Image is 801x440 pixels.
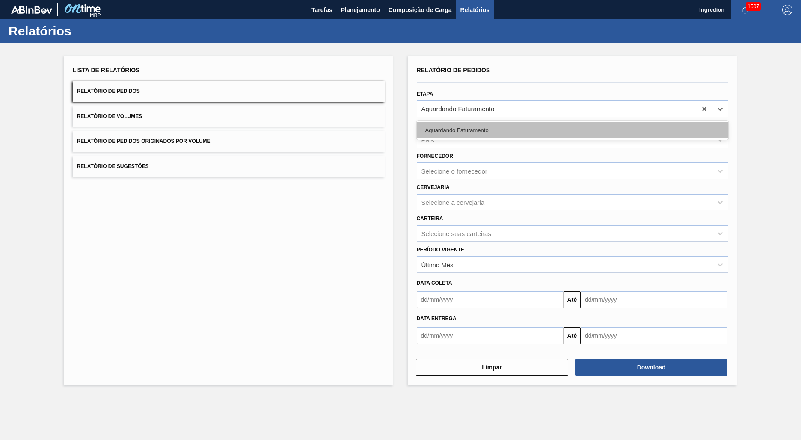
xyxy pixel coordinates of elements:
[73,131,385,152] button: Relatório de Pedidos Originados por Volume
[575,359,727,376] button: Download
[417,67,490,74] span: Relatório de Pedidos
[581,327,727,344] input: dd/mm/yyyy
[417,247,464,253] label: Período Vigente
[77,88,140,94] span: Relatório de Pedidos
[581,291,727,308] input: dd/mm/yyyy
[73,106,385,127] button: Relatório de Volumes
[564,291,581,308] button: Até
[417,280,452,286] span: Data coleta
[417,291,564,308] input: dd/mm/yyyy
[9,26,160,36] h1: Relatórios
[73,81,385,102] button: Relatório de Pedidos
[421,136,434,144] div: País
[421,261,454,268] div: Último Mês
[417,91,433,97] label: Etapa
[731,4,759,16] button: Notificações
[421,230,491,237] div: Selecione suas carteiras
[73,67,140,74] span: Lista de Relatórios
[564,327,581,344] button: Até
[417,216,443,221] label: Carteira
[417,327,564,344] input: dd/mm/yyyy
[416,359,568,376] button: Limpar
[417,184,450,190] label: Cervejaria
[782,5,792,15] img: Logout
[77,113,142,119] span: Relatório de Volumes
[417,316,457,322] span: Data Entrega
[417,122,729,138] div: Aguardando Faturamento
[746,2,761,11] span: 1507
[389,5,452,15] span: Composição de Carga
[77,138,211,144] span: Relatório de Pedidos Originados por Volume
[421,198,485,206] div: Selecione a cervejaria
[417,153,453,159] label: Fornecedor
[341,5,380,15] span: Planejamento
[421,168,487,175] div: Selecione o fornecedor
[73,156,385,177] button: Relatório de Sugestões
[77,163,149,169] span: Relatório de Sugestões
[311,5,332,15] span: Tarefas
[460,5,489,15] span: Relatórios
[11,6,52,14] img: TNhmsLtSVTkK8tSr43FrP2fwEKptu5GPRR3wAAAABJRU5ErkJggg==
